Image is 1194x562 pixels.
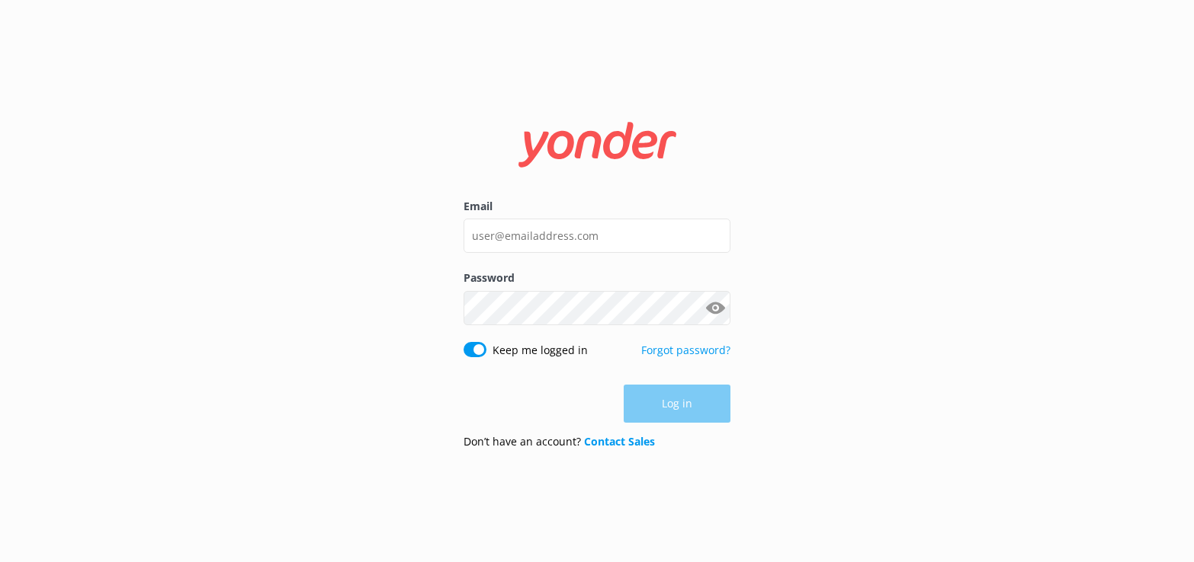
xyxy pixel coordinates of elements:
label: Email [464,198,730,215]
input: user@emailaddress.com [464,219,730,253]
button: Show password [700,292,730,323]
a: Contact Sales [584,434,655,449]
label: Password [464,270,730,286]
a: Forgot password? [641,343,730,357]
label: Keep me logged in [493,342,588,359]
p: Don’t have an account? [464,433,655,450]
